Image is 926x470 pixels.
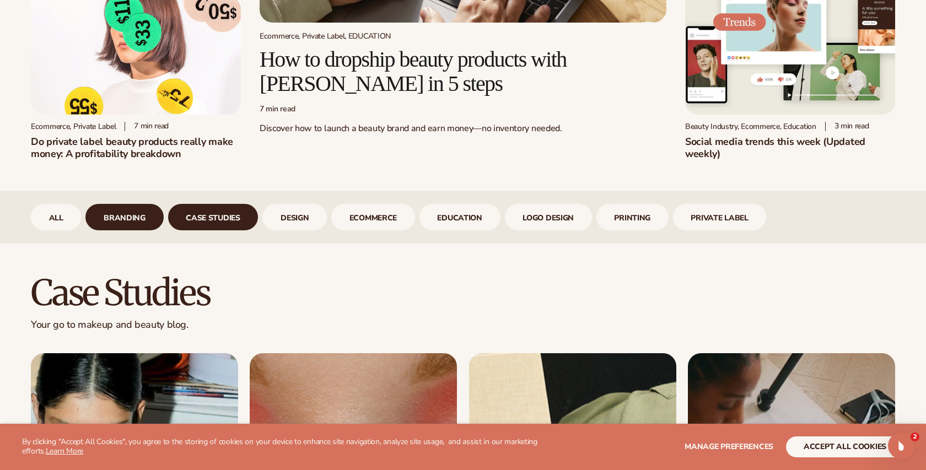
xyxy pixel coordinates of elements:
a: All [31,204,81,230]
div: 8 / 9 [596,204,669,230]
h2: How to dropship beauty products with [PERSON_NAME] in 5 steps [260,47,666,96]
div: 6 / 9 [419,204,500,230]
div: 5 / 9 [331,204,415,230]
h2: case studies [31,274,895,311]
p: Discover how to launch a beauty brand and earn money—no inventory needed. [260,123,666,134]
a: Education [419,204,500,230]
p: By clicking "Accept All Cookies", you agree to the storing of cookies on your device to enhance s... [22,437,540,456]
span: Manage preferences [685,441,773,452]
div: Beauty Industry, Ecommerce, Education [685,122,816,131]
button: accept all cookies [786,436,904,457]
div: 3 / 9 [168,204,259,230]
div: 2 / 9 [85,204,163,230]
a: ecommerce [331,204,415,230]
div: 7 / 9 [505,204,592,230]
a: Private Label [673,204,767,230]
div: 4 / 9 [262,204,327,230]
a: design [262,204,327,230]
h2: Social media trends this week (Updated weekly) [685,136,895,160]
a: case studies [168,204,259,230]
h2: Do private label beauty products really make money: A profitability breakdown [31,136,241,160]
p: Your go to makeup and beauty blog. [31,318,895,331]
a: branding [85,204,163,230]
div: Ecommerce, Private Label, EDUCATION [260,31,666,41]
div: 3 min read [825,122,869,131]
span: 2 [911,433,919,441]
div: 1 / 9 [31,204,81,230]
div: 9 / 9 [673,204,767,230]
div: 7 min read [260,105,666,114]
a: Learn More [46,446,83,456]
a: printing [596,204,669,230]
button: Manage preferences [685,436,773,457]
div: 7 min read [125,122,169,131]
div: Ecommerce, Private Label [31,122,116,131]
a: logo design [505,204,592,230]
iframe: Intercom live chat [888,433,914,459]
